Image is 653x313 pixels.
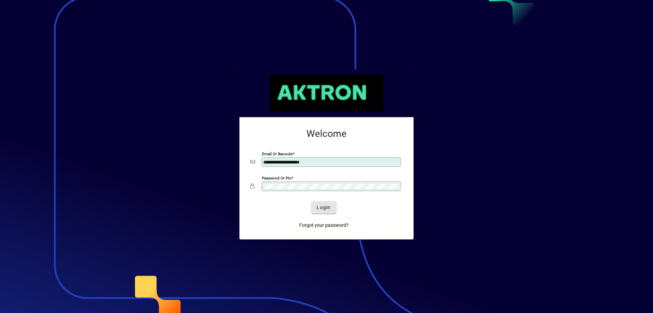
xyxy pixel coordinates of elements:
span: Forgot your password? [299,222,349,229]
a: Forgot your password? [297,219,351,231]
button: Login [311,201,336,214]
span: Login [317,204,331,211]
mat-label: Password or Pin [262,176,291,181]
mat-label: Email or Barcode [262,152,292,156]
h2: Welcome [250,128,403,140]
